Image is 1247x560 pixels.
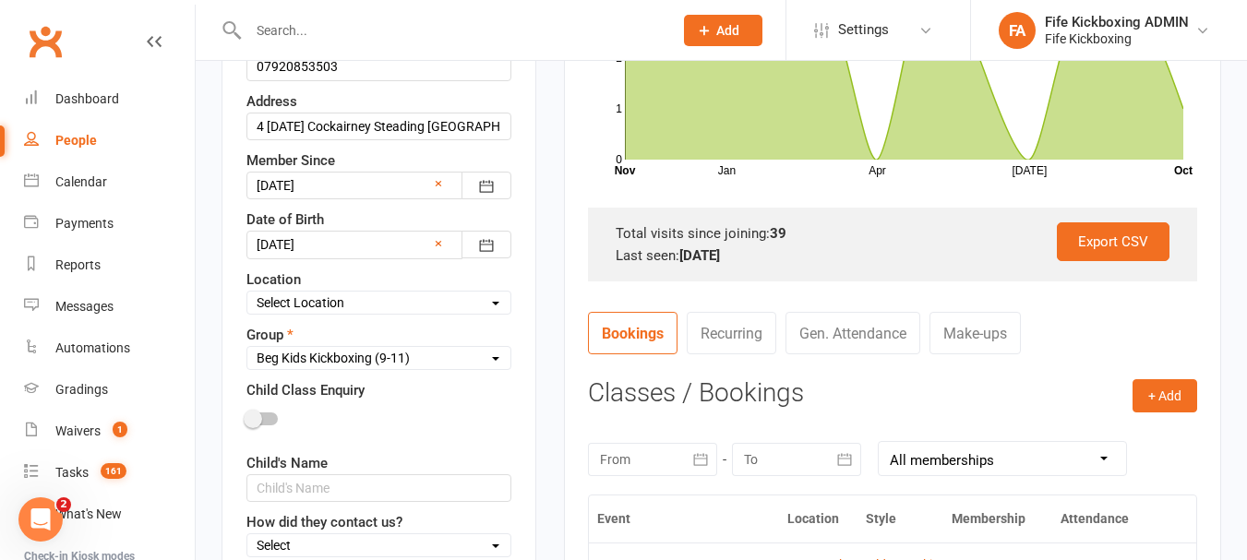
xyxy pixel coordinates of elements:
div: Last seen: [616,244,1169,267]
a: Export CSV [1057,222,1169,261]
div: Calendar [55,174,107,189]
span: Add [716,23,739,38]
span: 1 [113,422,127,437]
label: How did they contact us? [246,511,402,533]
label: Date of Birth [246,209,324,231]
a: × [435,173,442,195]
a: Gradings [24,369,195,411]
label: Group [246,324,294,346]
div: Payments [55,216,114,231]
div: What's New [55,506,122,521]
div: Waivers [55,423,101,438]
label: Address [246,90,297,113]
button: + Add [1133,379,1197,412]
div: Fife Kickboxing ADMIN [1045,14,1189,30]
a: Dashboard [24,78,195,120]
span: 2 [56,497,71,512]
th: Style [857,495,943,542]
a: Recurring [687,312,776,354]
th: Attendance [1052,495,1157,542]
a: Clubworx [22,18,68,65]
a: Make-ups [929,312,1021,354]
th: Membership [943,495,1052,542]
a: Automations [24,328,195,369]
input: Search... [243,18,660,43]
iframe: Intercom live chat [18,497,63,542]
strong: [DATE] [679,247,720,264]
button: Add [684,15,762,46]
div: Fife Kickboxing [1045,30,1189,47]
div: FA [999,12,1036,49]
span: 161 [101,463,126,479]
a: Payments [24,203,195,244]
a: Bookings [588,312,677,354]
a: Waivers 1 [24,411,195,452]
label: Member Since [246,149,335,172]
label: Child's Name [246,452,328,474]
div: Gradings [55,382,108,397]
a: People [24,120,195,161]
label: Child Class Enquiry [246,379,365,401]
div: Automations [55,340,130,355]
a: What's New [24,494,195,535]
a: Reports [24,244,195,286]
a: Messages [24,286,195,328]
a: Tasks 161 [24,452,195,494]
a: × [435,232,442,255]
input: Mobile Number [246,53,511,80]
span: Settings [838,9,889,51]
h3: Classes / Bookings [588,379,1197,408]
input: Child's Name [246,474,511,502]
input: Address [246,113,511,140]
div: People [55,133,97,148]
div: Total visits since joining: [616,222,1169,244]
div: Dashboard [55,91,119,106]
a: Calendar [24,161,195,203]
div: Reports [55,257,101,272]
a: Gen. Attendance [785,312,920,354]
label: Location [246,268,301,291]
div: Messages [55,299,114,314]
strong: 39 [770,225,786,242]
th: Event [589,495,779,542]
div: Tasks [55,465,89,480]
th: Location [779,495,857,542]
